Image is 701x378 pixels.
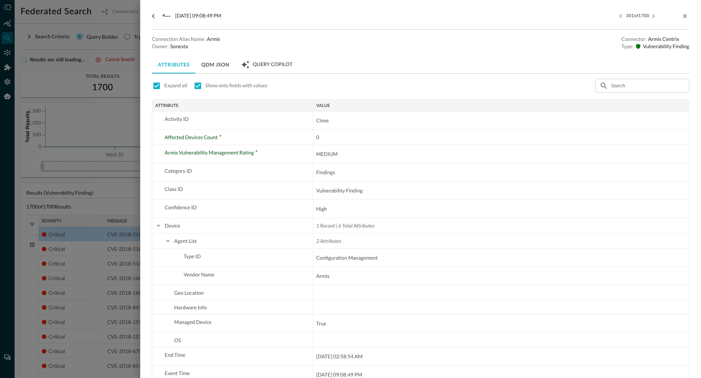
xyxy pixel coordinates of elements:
[316,150,338,159] span: MEDIUM
[165,145,258,160] div: Additional field that was returned from the Connector that does not fit into our Query Data Model...
[165,186,183,192] span: Class ID
[174,319,211,325] span: Managed Device
[165,116,189,122] span: Activity ID
[175,12,221,20] p: [DATE] 09:08:49 PM
[170,43,188,50] p: Sonesta
[195,56,235,73] button: QDM JSON
[316,352,363,361] span: [DATE] 02:58:54 AM
[316,319,326,328] span: True
[165,168,192,174] span: Category ID
[184,271,214,278] span: Vendor Name
[316,238,341,244] span: 2 Attributes
[316,272,329,280] span: Armis
[316,116,329,125] span: Close
[207,35,220,43] p: Armis
[611,79,673,92] input: Search
[165,370,190,376] span: Event Time
[165,222,180,229] span: Device
[316,253,378,262] span: Configuration Management
[164,82,187,89] p: Expand all
[253,61,292,68] span: Query Copilot
[643,43,689,50] p: Vulnerability Finding
[618,12,625,20] button: previous result
[165,352,185,358] span: End Time
[316,186,363,195] span: Vulnerability Finding
[648,35,679,43] p: Armis Centrix
[152,56,195,73] button: Attributes
[184,253,201,259] span: Type ID
[681,12,689,20] button: close-drawer
[152,35,206,43] p: Connection Alias Name:
[165,204,197,210] span: Confidence ID
[152,43,169,50] p: Owner:
[650,12,657,20] button: next result
[316,103,330,108] span: Value
[621,43,633,50] p: Type:
[174,304,207,310] span: Hardware Info
[316,205,327,213] span: High
[165,130,222,145] div: Additional field that was returned from the Connector that does not fit into our Query Data Model...
[162,12,171,20] svg: Armis Centrix
[316,222,375,229] span: 1 Record | 6 Total Attributes
[206,82,268,89] p: Show only fields with values
[316,168,335,177] span: Findings
[626,13,649,19] span: 301 of 1700
[148,10,159,22] button: go back
[316,134,319,140] span: 0
[174,290,204,296] span: Geo Location
[174,337,181,343] span: OS
[174,238,197,244] span: Agent List
[621,35,647,43] p: Connector:
[155,103,179,108] span: Attribute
